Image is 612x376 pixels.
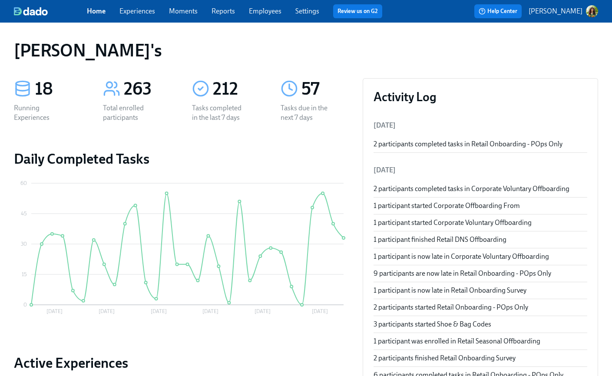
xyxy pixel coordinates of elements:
[14,7,48,16] img: dado
[586,5,598,17] img: ACg8ocLclD2tQmfIiewwK1zANg5ba6mICO7ZPBc671k9VM_MGIVYfH83=s96-c
[312,308,328,314] tspan: [DATE]
[295,7,319,15] a: Settings
[212,7,235,15] a: Reports
[23,302,27,308] tspan: 0
[20,180,27,186] tspan: 60
[479,7,517,16] span: Help Center
[14,150,349,168] h2: Daily Completed Tasks
[202,308,218,314] tspan: [DATE]
[301,78,349,100] div: 57
[333,4,382,18] button: Review us on G2
[22,271,27,277] tspan: 15
[337,7,378,16] a: Review us on G2
[374,121,396,129] span: [DATE]
[374,320,587,329] div: 3 participants started Shoe & Bag Codes
[119,7,155,15] a: Experiences
[255,308,271,314] tspan: [DATE]
[192,103,248,122] div: Tasks completed in the last 7 days
[529,5,598,17] button: [PERSON_NAME]
[14,354,349,372] a: Active Experiences
[124,78,171,100] div: 263
[14,7,87,16] a: dado
[374,160,587,181] li: [DATE]
[21,241,27,247] tspan: 30
[374,218,587,228] div: 1 participant started Corporate Voluntary Offboarding
[213,78,260,100] div: 212
[35,78,82,100] div: 18
[99,308,115,314] tspan: [DATE]
[151,308,167,314] tspan: [DATE]
[374,235,587,244] div: 1 participant finished Retail DNS Offboarding
[46,308,63,314] tspan: [DATE]
[374,139,587,149] div: 2 participants completed tasks in Retail Onboarding - POps Only
[374,336,587,346] div: 1 participant was enrolled in Retail Seasonal Offboarding
[281,103,336,122] div: Tasks due in the next 7 days
[374,89,587,105] h3: Activity Log
[374,353,587,363] div: 2 participants finished Retail Onboarding Survey
[169,7,198,15] a: Moments
[14,103,69,122] div: Running Experiences
[249,7,281,15] a: Employees
[474,4,522,18] button: Help Center
[374,252,587,261] div: 1 participant is now late in Corporate Voluntary Offboarding
[374,184,587,194] div: 2 participants completed tasks in Corporate Voluntary Offboarding
[374,286,587,295] div: 1 participant is now late in Retail Onboarding Survey
[374,269,587,278] div: 9 participants are now late in Retail Onboarding - POps Only
[529,7,582,16] p: [PERSON_NAME]
[21,211,27,217] tspan: 45
[87,7,106,15] a: Home
[14,40,162,61] h1: [PERSON_NAME]'s
[374,201,587,211] div: 1 participant started Corporate Offboarding From
[374,303,587,312] div: 2 participants started Retail Onboarding - POps Only
[103,103,159,122] div: Total enrolled participants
